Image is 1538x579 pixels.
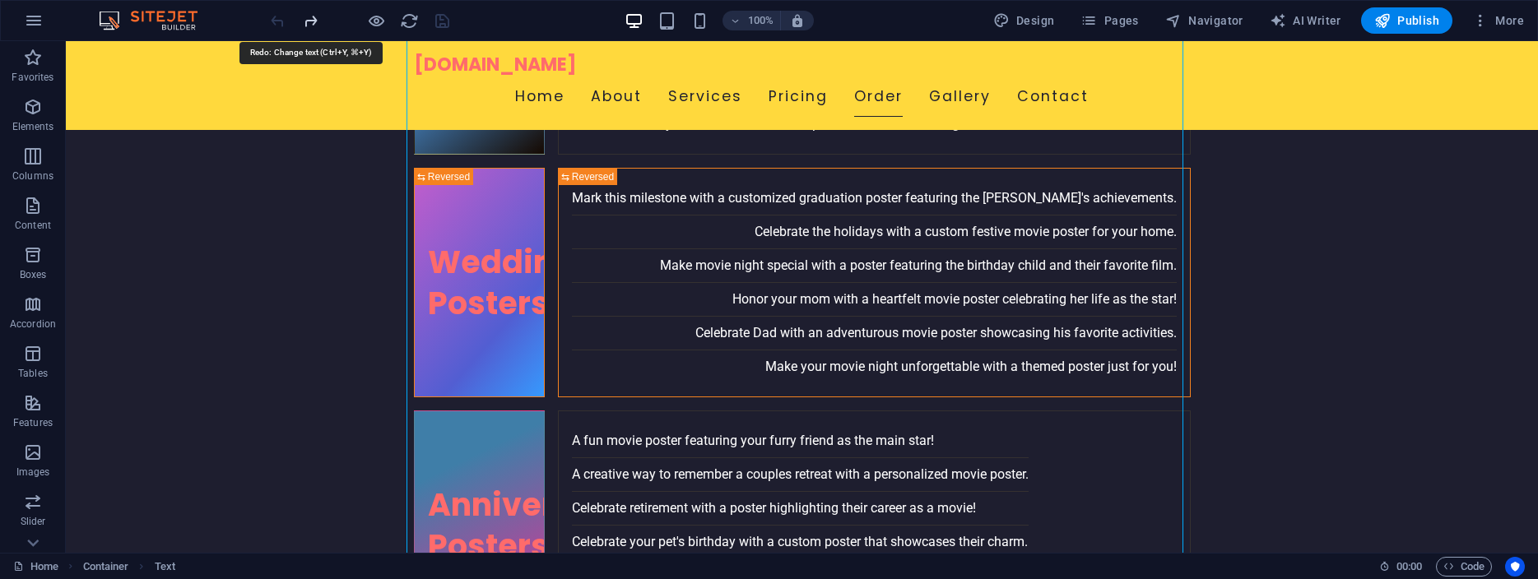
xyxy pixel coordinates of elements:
button: AI Writer [1263,7,1348,34]
p: Features [13,416,53,429]
nav: breadcrumb [83,557,175,577]
span: Navigator [1165,12,1243,29]
h6: Session time [1379,557,1423,577]
button: Publish [1361,7,1452,34]
span: 00 00 [1396,557,1422,577]
button: Navigator [1159,7,1250,34]
a: Wedding Posters [349,127,478,355]
i: Reload page [400,12,419,30]
p: Images [16,466,50,479]
button: Design [987,7,1062,34]
span: AI Writer [1270,12,1341,29]
button: More [1466,7,1531,34]
span: : [1408,560,1410,572]
p: Favorites [12,71,53,84]
p: Accordion [10,317,56,331]
i: On resize automatically adjust zoom level to fit chosen device. [790,13,805,28]
p: Tables [18,367,48,380]
p: Content [15,219,51,232]
span: Design [993,12,1055,29]
span: Code [1443,557,1485,577]
a: Click to cancel selection. Double-click to open Pages [13,557,58,577]
button: 100% [723,11,781,30]
p: Columns [12,169,53,183]
span: Publish [1374,12,1439,29]
span: Pages [1080,12,1138,29]
p: Boxes [20,268,47,281]
button: redo [300,11,320,30]
span: Click to select. Double-click to edit [155,557,175,577]
div: Design (Ctrl+Alt+Y) [987,7,1062,34]
button: Usercentrics [1505,557,1525,577]
button: Pages [1074,7,1145,34]
span: More [1472,12,1524,29]
button: Code [1436,557,1492,577]
p: Slider [21,515,46,528]
img: Editor Logo [95,11,218,30]
p: Elements [12,120,54,133]
span: Click to select. Double-click to edit [83,557,129,577]
button: reload [399,11,419,30]
h6: 100% [747,11,774,30]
